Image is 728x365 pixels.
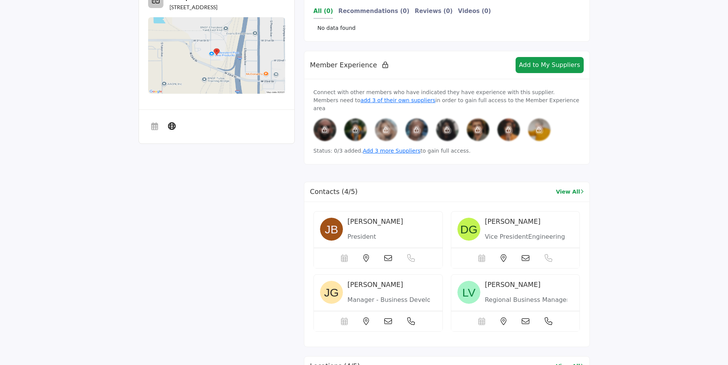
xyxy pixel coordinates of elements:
img: image [457,281,480,304]
a: image [PERSON_NAME] Vice PresidentEngineering [451,211,580,269]
img: image [344,118,367,141]
p: Status: 0/3 added. to gain full access. [313,147,580,155]
div: Please rate 5 vendors to connect with members. [467,118,490,141]
a: image [PERSON_NAME] Regional Business Manager [451,274,580,332]
p: Manager - Business Development [348,295,430,305]
img: image [405,118,428,141]
b: Reviews (0) [415,8,453,15]
h2: Member Experience [310,61,388,69]
span: No data found [317,24,356,32]
b: Recommendations (0) [338,8,410,15]
img: image [320,281,343,304]
div: Please rate 5 vendors to connect with members. [344,118,367,141]
img: image [467,118,490,141]
a: Add 3 more Suppliers [363,148,421,154]
img: image [497,118,520,141]
b: Videos (0) [458,8,491,15]
p: Regional Business Manager [485,295,567,305]
span: Add to My Suppliers [519,61,580,68]
p: President [348,232,430,241]
div: Please rate 5 vendors to connect with members. [313,118,336,141]
div: Please rate 5 vendors to connect with members. [528,118,551,141]
img: image [436,118,459,141]
a: image [PERSON_NAME] Manager - Business Development [313,274,443,332]
span: [PERSON_NAME] [485,281,540,288]
p: Connect with other members who have indicated they have experience with this supplier. Members ne... [313,88,580,112]
div: Please rate 5 vendors to connect with members. [497,118,520,141]
span: [PERSON_NAME] [348,281,403,288]
img: Location Map [148,17,285,94]
b: All (0) [313,8,333,15]
a: add 3 of their own suppliers [361,97,436,103]
p: Vice PresidentEngineering [485,232,567,241]
img: image [528,118,551,141]
img: image [313,118,336,141]
h2: Contacts (4/5) [310,188,358,196]
a: View All [556,188,583,196]
button: Add to My Suppliers [516,57,584,73]
div: Please rate 5 vendors to connect with members. [405,118,428,141]
img: image [320,218,343,241]
img: image [375,118,398,141]
span: [PERSON_NAME] [348,218,403,225]
div: Please rate 5 vendors to connect with members. [436,118,459,141]
div: Please rate 5 vendors to connect with members. [375,118,398,141]
a: image [PERSON_NAME] President [313,211,443,269]
img: image [457,218,480,241]
p: [STREET_ADDRESS] [170,3,217,11]
span: [PERSON_NAME] [485,218,540,225]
